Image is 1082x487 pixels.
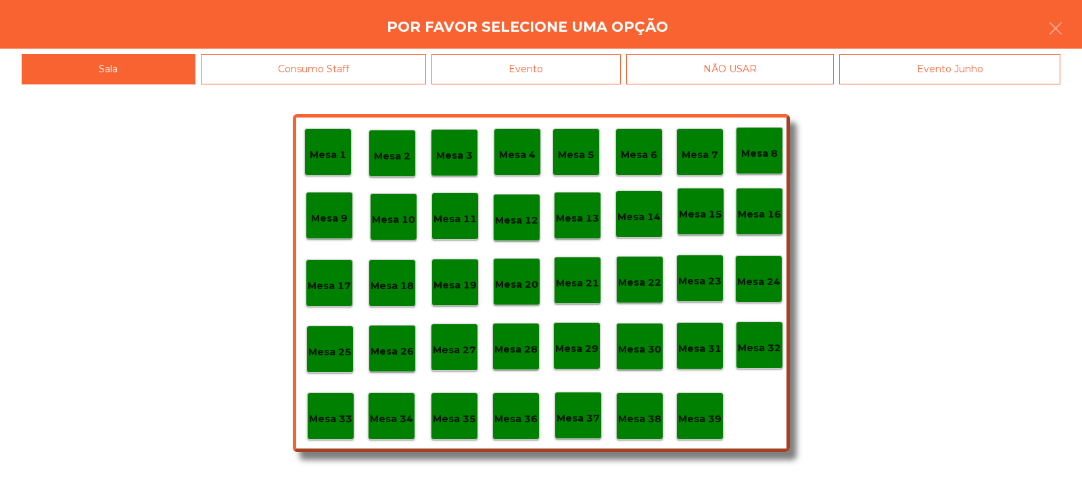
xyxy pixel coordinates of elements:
[308,344,352,360] p: Mesa 25
[737,274,780,290] p: Mesa 24
[371,344,414,359] p: Mesa 26
[372,212,415,228] p: Mesa 10
[499,147,536,163] p: Mesa 4
[678,411,722,427] p: Mesa 39
[556,211,599,226] p: Mesa 13
[839,54,1060,84] div: Evento Junho
[738,340,781,356] p: Mesa 32
[308,278,351,294] p: Mesa 17
[374,149,410,164] p: Mesa 2
[682,147,718,163] p: Mesa 7
[678,341,722,357] p: Mesa 31
[618,342,661,357] p: Mesa 30
[741,146,778,161] p: Mesa 8
[679,207,722,222] p: Mesa 15
[22,54,195,84] div: Sala
[371,278,414,294] p: Mesa 18
[494,411,538,427] p: Mesa 36
[311,211,348,226] p: Mesa 9
[678,274,722,289] p: Mesa 23
[618,411,661,427] p: Mesa 38
[617,209,661,225] p: Mesa 14
[495,213,538,228] p: Mesa 12
[433,211,477,227] p: Mesa 11
[558,147,594,163] p: Mesa 5
[494,342,538,357] p: Mesa 28
[433,411,476,427] p: Mesa 35
[495,277,538,292] p: Mesa 20
[618,275,661,290] p: Mesa 22
[621,147,657,163] p: Mesa 6
[557,411,600,426] p: Mesa 37
[310,147,346,163] p: Mesa 1
[201,54,427,84] div: Consumo Staff
[436,148,473,163] p: Mesa 3
[626,54,834,84] div: NÃO USAR
[309,411,352,427] p: Mesa 33
[370,411,413,427] p: Mesa 34
[555,341,598,357] p: Mesa 29
[738,207,781,222] p: Mesa 16
[431,54,621,84] div: Evento
[433,342,476,358] p: Mesa 27
[556,276,599,291] p: Mesa 21
[433,278,477,293] p: Mesa 19
[387,17,668,37] h4: Por favor selecione uma opção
